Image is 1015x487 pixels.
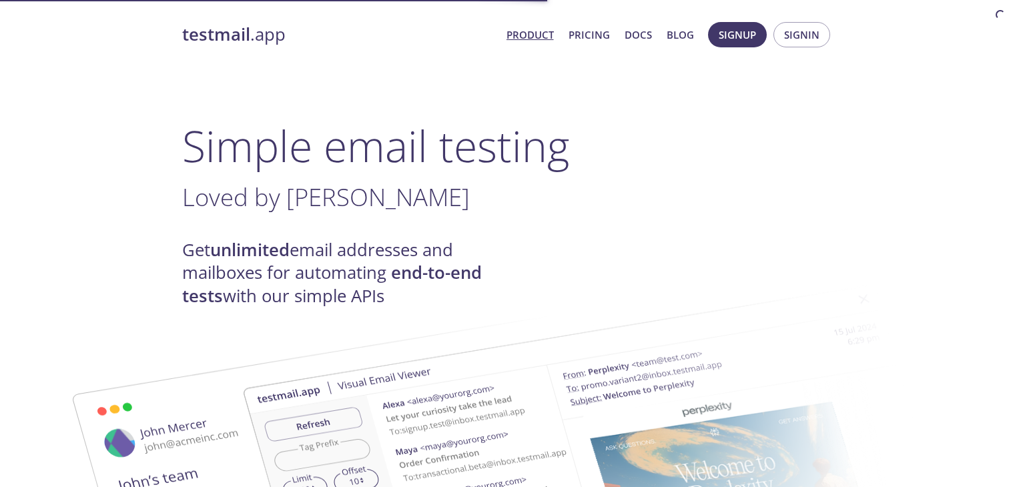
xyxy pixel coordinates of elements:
[182,120,833,171] h1: Simple email testing
[506,26,554,43] a: Product
[773,22,830,47] button: Signin
[784,26,819,43] span: Signin
[667,26,694,43] a: Blog
[569,26,610,43] a: Pricing
[625,26,652,43] a: Docs
[210,238,290,262] strong: unlimited
[182,261,482,307] strong: end-to-end tests
[182,180,470,213] span: Loved by [PERSON_NAME]
[182,239,508,308] h4: Get email addresses and mailboxes for automating with our simple APIs
[182,23,250,46] strong: testmail
[708,22,767,47] button: Signup
[719,26,756,43] span: Signup
[182,23,496,46] a: testmail.app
